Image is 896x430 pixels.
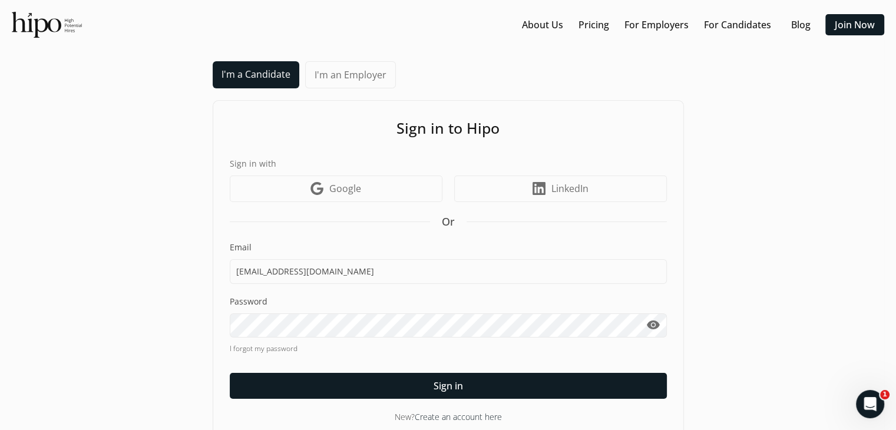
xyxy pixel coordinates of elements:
[305,61,396,88] a: I'm an Employer
[522,18,563,32] a: About Us
[835,18,875,32] a: Join Now
[230,176,442,202] a: Google
[230,411,667,423] div: New?
[551,181,588,196] span: LinkedIn
[856,390,884,418] iframe: Intercom live chat
[620,14,693,35] button: For Employers
[415,411,502,422] a: Create an account here
[704,18,771,32] a: For Candidates
[329,181,361,196] span: Google
[12,12,82,38] img: official-logo
[230,296,667,307] label: Password
[825,14,884,35] button: Join Now
[699,14,776,35] button: For Candidates
[646,318,660,332] span: visibility
[640,313,667,338] button: visibility
[782,14,819,35] button: Blog
[574,14,614,35] button: Pricing
[230,242,667,253] label: Email
[517,14,568,35] button: About Us
[791,18,811,32] a: Blog
[578,18,609,32] a: Pricing
[230,117,667,140] h1: Sign in to Hipo
[213,61,299,88] a: I'm a Candidate
[880,390,890,399] span: 1
[230,157,667,170] label: Sign in with
[230,343,667,354] a: I forgot my password
[230,373,667,399] button: Sign in
[442,214,455,230] span: Or
[434,379,463,393] span: Sign in
[624,18,689,32] a: For Employers
[454,176,667,202] a: LinkedIn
